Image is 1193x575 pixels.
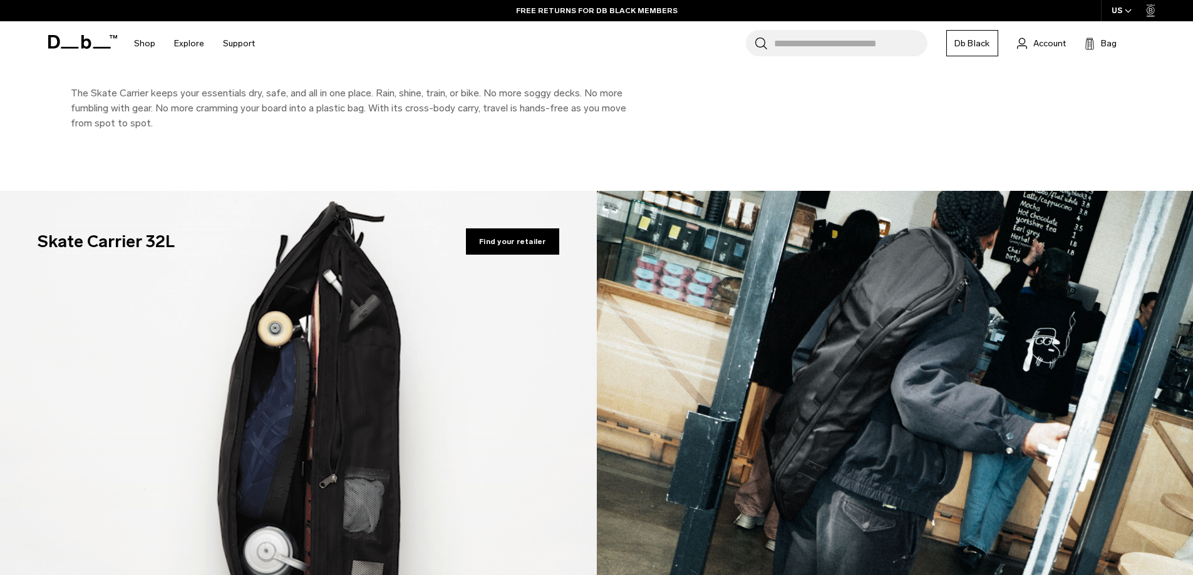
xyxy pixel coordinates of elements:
[1033,37,1066,50] span: Account
[174,21,204,66] a: Explore
[125,21,264,66] nav: Main Navigation
[1085,36,1117,51] button: Bag
[946,30,998,56] a: Db Black
[223,21,255,66] a: Support
[1017,36,1066,51] a: Account
[38,229,175,255] h3: Skate Carrier 32L
[466,228,559,255] span: Find your retailer
[134,21,155,66] a: Shop
[71,86,634,131] p: The Skate Carrier keeps your essentials dry, safe, and all in one place. Rain, shine, train, or b...
[1101,37,1117,50] span: Bag
[516,5,678,16] a: FREE RETURNS FOR DB BLACK MEMBERS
